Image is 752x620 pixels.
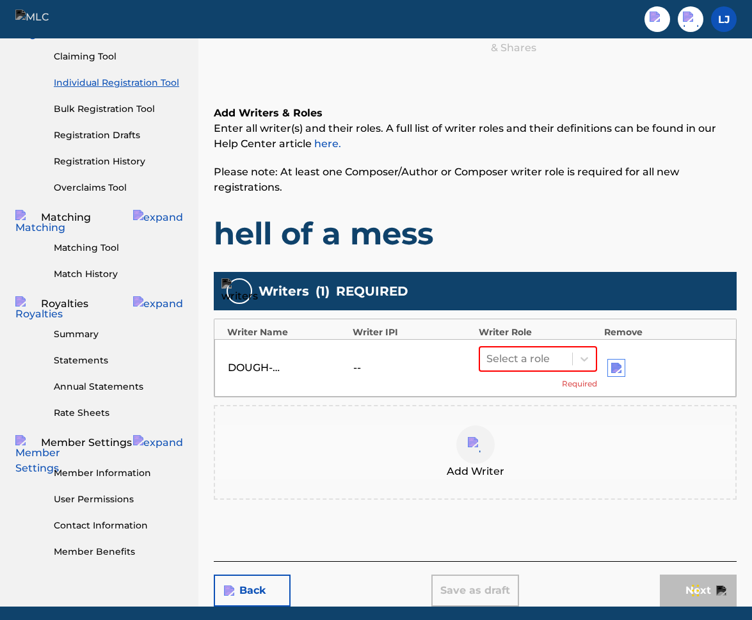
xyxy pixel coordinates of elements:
button: Back [214,575,291,607]
div: Help [678,6,703,32]
a: Registration History [54,155,183,168]
span: Matching [41,210,91,225]
a: Member Benefits [54,545,183,559]
a: Individual Registration Tool [54,76,183,90]
div: Writer IPI [353,326,472,339]
a: Annual Statements [54,380,183,393]
a: Member Information [54,466,183,480]
span: REQUIRED [336,282,408,301]
img: writers [221,278,258,304]
div: Remove [604,326,723,339]
a: here. [314,138,341,150]
a: Public Search [644,6,670,32]
span: ( 1 ) [316,282,330,301]
a: Match History [54,267,183,281]
iframe: Chat Widget [688,559,752,620]
img: Member Settings [15,435,60,476]
h6: Add Writers & Roles [214,106,737,121]
a: User Permissions [54,493,183,506]
img: expand [133,210,183,225]
h1: hell of a mess [214,214,737,253]
div: Writer Role [479,326,598,339]
div: Writer Name [227,326,346,339]
img: expand [133,296,183,312]
span: Member Settings [41,435,132,450]
a: Rate Sheets [54,406,183,420]
img: 12a2ab48e56ec057fbd8.svg [611,363,621,373]
img: add [468,437,483,452]
img: Royalties [15,296,63,322]
div: Drag [692,571,700,610]
img: MLC Logo [15,10,65,28]
span: Royalties [41,296,88,312]
a: Contact Information [54,519,183,532]
a: Statements [54,354,183,367]
span: Please note: At least one Composer/Author or Composer writer role is required for all new registr... [214,166,679,193]
img: search [650,12,665,27]
span: Writers [259,282,309,301]
span: Required [562,378,597,390]
a: Summary [54,328,183,341]
a: Claiming Tool [54,50,183,63]
span: Add Writer [447,464,504,479]
a: Bulk Registration Tool [54,102,183,116]
div: User Menu [711,6,737,32]
a: Overclaims Tool [54,181,183,195]
img: help [683,12,698,27]
img: Matching [15,210,65,235]
img: expand [133,435,183,450]
a: Matching Tool [54,241,183,255]
img: 7ee5dd4eb1f8a8e3ef2f.svg [224,585,289,596]
span: Enter all writer(s) and their roles. A full list of writer roles and their definitions can be fou... [214,122,716,150]
a: Registration Drafts [54,129,183,142]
